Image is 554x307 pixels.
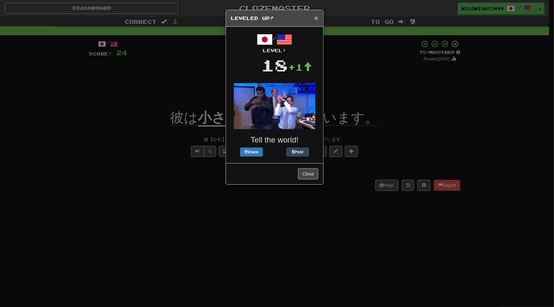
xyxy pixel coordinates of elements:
[231,15,318,22] h5: Leveled Up!
[240,147,263,157] button: Share
[231,47,318,54] div: Level:
[286,147,309,157] button: Post
[314,14,318,21] button: Close
[288,61,312,74] div: +1
[231,136,318,144] h3: Tell the world!
[298,168,318,179] button: Close
[314,14,318,22] span: ×
[263,147,286,157] iframe: X Post Button
[231,32,318,54] div: /
[261,54,288,77] div: 18
[234,83,315,129] img: office-a80e9430007fca076a14268f5cfaac02a5711bd98b344892871d2edf63981756.gif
